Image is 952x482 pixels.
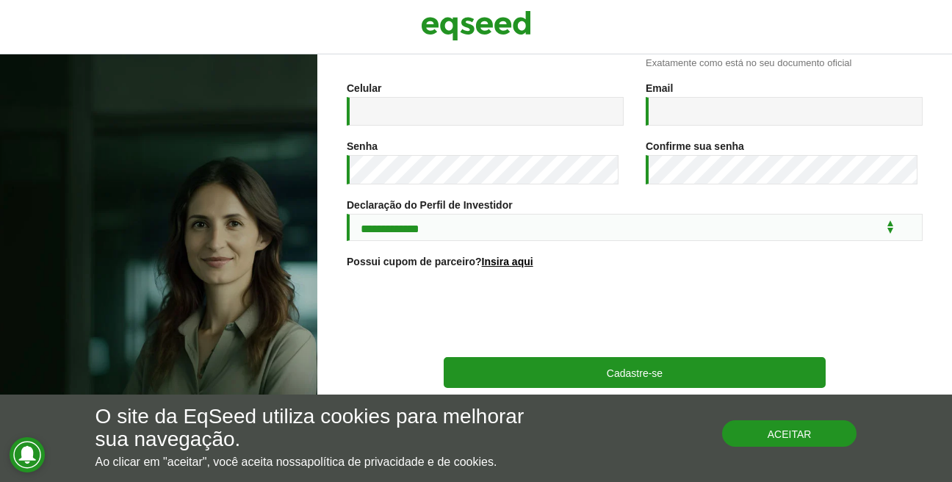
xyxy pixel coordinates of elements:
label: Possui cupom de parceiro? [347,256,533,267]
iframe: reCAPTCHA [523,285,746,342]
p: Ao clicar em "aceitar", você aceita nossa . [95,455,552,469]
a: política de privacidade e de cookies [307,456,494,468]
label: Confirme sua senha [646,141,744,151]
button: Aceitar [722,420,857,447]
label: Email [646,83,673,93]
div: Exatamente como está no seu documento oficial [646,58,923,68]
h5: O site da EqSeed utiliza cookies para melhorar sua navegação. [95,406,552,451]
img: EqSeed Logo [421,7,531,44]
button: Cadastre-se [444,357,826,388]
label: Celular [347,83,381,93]
a: Insira aqui [482,256,533,267]
label: Declaração do Perfil de Investidor [347,200,513,210]
label: Senha [347,141,378,151]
